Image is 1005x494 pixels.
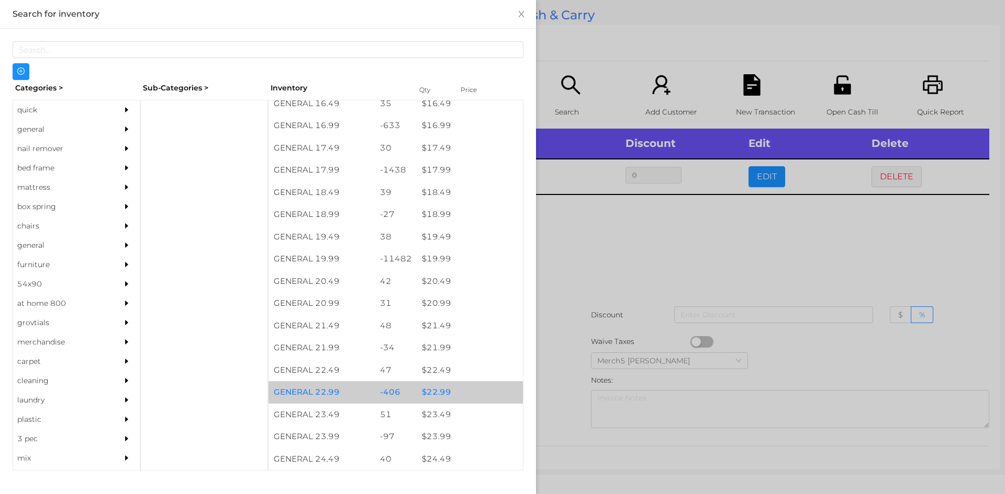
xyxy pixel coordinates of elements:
div: general [13,120,108,139]
div: 30 [375,137,417,159]
div: Search for inventory [13,8,523,20]
div: box spring [13,197,108,216]
div: $ 19.49 [417,226,523,248]
div: GENERAL 17.49 [269,137,375,159]
div: plastic [13,410,108,429]
div: 39 [375,181,417,204]
i: icon: caret-right [123,435,130,442]
div: 35 [375,93,417,115]
button: icon: plus-circle [13,63,29,80]
i: icon: caret-right [123,358,130,365]
i: icon: caret-right [123,338,130,346]
div: $ 21.99 [417,337,523,359]
div: GENERAL 23.99 [269,426,375,448]
i: icon: caret-right [123,416,130,423]
i: icon: caret-right [123,203,130,210]
div: mattress [13,178,108,197]
div: quick [13,100,108,120]
div: $ 24.49 [417,448,523,470]
i: icon: close [517,10,526,18]
i: icon: caret-right [123,319,130,326]
div: $ 22.49 [417,359,523,382]
div: GENERAL 17.99 [269,159,375,181]
div: nail remover [13,139,108,158]
div: GENERAL 21.99 [269,337,375,359]
div: 54x90 [13,274,108,294]
div: cleaning [13,371,108,390]
div: at home 800 [13,294,108,313]
div: GENERAL 21.49 [269,315,375,337]
div: GENERAL 18.99 [269,203,375,226]
div: $ 20.99 [417,292,523,315]
div: -1438 [375,159,417,181]
div: -27 [375,203,417,226]
div: GENERAL 20.99 [269,292,375,315]
i: icon: caret-right [123,106,130,113]
div: carpet [13,352,108,371]
div: $ 18.99 [417,203,523,226]
div: GENERAL 24.49 [269,448,375,470]
i: icon: caret-right [123,261,130,268]
div: chairs [13,216,108,236]
div: 38 [375,226,417,248]
div: 3 pec [13,429,108,449]
i: icon: caret-right [123,183,130,191]
div: $ 21.49 [417,315,523,337]
div: GENERAL 22.99 [269,381,375,404]
div: appliances [13,468,108,487]
div: -633 [375,114,417,137]
div: $ 18.49 [417,181,523,204]
div: general [13,236,108,255]
div: furniture [13,255,108,274]
div: GENERAL 19.49 [269,226,375,248]
div: mix [13,449,108,468]
div: 51 [375,404,417,426]
div: 47 [375,359,417,382]
i: icon: caret-right [123,377,130,384]
input: Search... [13,41,523,58]
div: GENERAL 18.49 [269,181,375,204]
div: $ 23.99 [417,426,523,448]
div: Sub-Categories > [140,80,268,96]
div: $ 22.99 [417,381,523,404]
div: 40 [375,448,417,470]
div: 42 [375,270,417,293]
div: Categories > [13,80,140,96]
div: -406 [375,381,417,404]
div: GENERAL 19.99 [269,248,375,270]
i: icon: caret-right [123,145,130,152]
i: icon: caret-right [123,164,130,171]
div: GENERAL 20.49 [269,270,375,293]
div: merchandise [13,332,108,352]
i: icon: caret-right [123,300,130,307]
div: $ 23.49 [417,404,523,426]
div: GENERAL 23.49 [269,404,375,426]
div: $ 20.49 [417,270,523,293]
div: $ 17.99 [417,159,523,181]
div: $ 17.49 [417,137,523,159]
div: 31 [375,292,417,315]
div: GENERAL 22.49 [269,359,375,382]
div: -11482 [375,248,417,270]
div: 48 [375,315,417,337]
i: icon: caret-right [123,222,130,229]
div: laundry [13,390,108,410]
i: icon: caret-right [123,396,130,404]
div: -97 [375,426,417,448]
div: Price [458,83,500,97]
div: GENERAL 16.49 [269,93,375,115]
i: icon: caret-right [123,280,130,288]
div: GENERAL 16.99 [269,114,375,137]
div: Inventory [271,83,406,94]
div: $ 16.49 [417,93,523,115]
div: bed frame [13,158,108,178]
div: $ 19.99 [417,248,523,270]
div: grovtials [13,313,108,332]
div: -34 [375,337,417,359]
i: icon: caret-right [123,242,130,249]
div: $ 16.99 [417,114,523,137]
div: Qty [417,83,448,97]
i: icon: caret-right [123,454,130,462]
i: icon: caret-right [123,125,130,133]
